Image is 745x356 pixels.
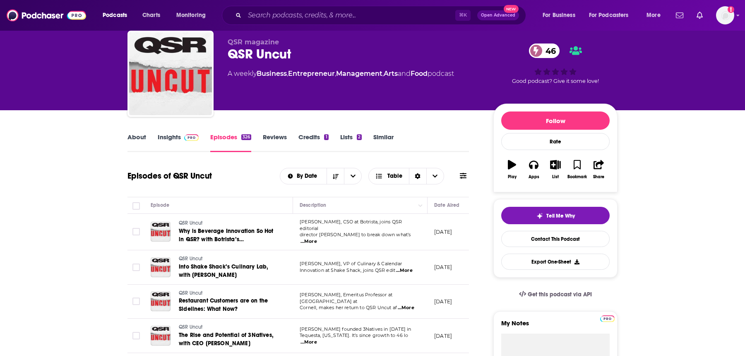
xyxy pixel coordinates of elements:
[184,134,199,141] img: Podchaser Pro
[434,298,452,305] p: [DATE]
[501,111,610,130] button: Follow
[368,168,444,184] h2: Choose View
[176,10,206,21] span: Monitoring
[179,331,278,348] a: The Rise and Potential of 3Natives, with CEO [PERSON_NAME]
[179,227,278,244] a: Why is Beverage Innovation So Hot in QSR? with Botrista’s [PERSON_NAME]
[501,133,610,150] div: Rate
[387,173,402,179] span: Table
[357,134,362,140] div: 2
[600,314,615,322] a: Pro website
[300,267,395,273] span: Innovation at Shake Shack, joins QSR edit
[158,133,199,152] a: InsightsPodchaser Pro
[537,44,560,58] span: 46
[589,10,629,21] span: For Podcasters
[584,9,641,22] button: open menu
[129,32,212,115] img: QSR Uncut
[300,200,326,210] div: Description
[257,70,287,77] a: Business
[545,155,566,184] button: List
[132,228,140,235] span: Toggle select row
[210,133,251,152] a: Episodes326
[179,324,278,331] a: QSR Uncut
[287,70,288,77] span: ,
[716,6,734,24] button: Show profile menu
[245,9,455,22] input: Search podcasts, credits, & more...
[300,305,397,310] span: Cornell, makes her return to QSR Uncut af
[179,263,278,279] a: Into Shake Shack’s Culinary Lab, with [PERSON_NAME]
[434,200,459,210] div: Date Aired
[493,38,618,90] div: 46Good podcast? Give it some love!
[179,228,274,251] span: Why is Beverage Innovation So Hot in QSR? with Botrista’s [PERSON_NAME]
[300,219,402,231] span: [PERSON_NAME], CSO at Botrista, joins QSR editorial
[179,263,268,279] span: Into Shake Shack’s Culinary Lab, with [PERSON_NAME]
[716,6,734,24] span: Logged in as redsetterpr
[137,9,165,22] a: Charts
[340,133,362,152] a: Lists2
[536,213,543,219] img: tell me why sparkle
[142,10,160,21] span: Charts
[288,70,335,77] a: Entrepreneur
[641,9,671,22] button: open menu
[593,174,604,179] div: Share
[280,173,327,179] button: open menu
[179,220,278,227] a: QSR Uncut
[528,291,592,298] span: Get this podcast via API
[434,264,452,271] p: [DATE]
[228,69,454,79] div: A weekly podcast
[398,305,414,311] span: ...More
[300,332,408,338] span: Tequesta, [US_STATE]. It’s since growth to 46 lo
[324,134,328,140] div: 1
[179,255,278,263] a: QSR Uncut
[411,70,428,77] a: Food
[179,297,268,312] span: Restaurant Customers are on the Sidelines: What Now?
[501,254,610,270] button: Export One-Sheet
[297,173,320,179] span: By Date
[7,7,86,23] img: Podchaser - Follow, Share and Rate Podcasts
[523,155,544,184] button: Apps
[481,13,515,17] span: Open Advanced
[434,228,452,235] p: [DATE]
[336,70,382,77] a: Management
[373,133,394,152] a: Similar
[127,171,212,181] h1: Episodes of QSR Uncut
[512,78,599,84] span: Good podcast? Give it some love!
[501,155,523,184] button: Play
[179,297,278,313] a: Restaurant Customers are on the Sidelines: What Now?
[508,174,517,179] div: Play
[543,10,575,21] span: For Business
[673,8,687,22] a: Show notifications dropdown
[504,5,519,13] span: New
[600,315,615,322] img: Podchaser Pro
[501,207,610,224] button: tell me why sparkleTell Me Why
[344,168,361,184] button: open menu
[263,133,287,152] a: Reviews
[693,8,706,22] a: Show notifications dropdown
[529,174,539,179] div: Apps
[103,10,127,21] span: Podcasts
[546,213,575,219] span: Tell Me Why
[416,201,425,211] button: Column Actions
[529,44,560,58] a: 46
[228,38,279,46] span: QSR magazine
[300,232,411,237] span: director [PERSON_NAME] to break down what’s
[566,155,588,184] button: Bookmark
[477,10,519,20] button: Open AdvancedNew
[382,70,384,77] span: ,
[300,326,411,332] span: [PERSON_NAME] founded 3Natives in [DATE] in
[455,10,471,21] span: ⌘ K
[501,231,610,247] a: Contact This Podcast
[300,339,317,346] span: ...More
[716,6,734,24] img: User Profile
[179,290,203,296] span: QSR Uncut
[179,324,203,330] span: QSR Uncut
[501,319,610,334] label: My Notes
[646,10,661,21] span: More
[132,332,140,339] span: Toggle select row
[127,133,146,152] a: About
[132,298,140,305] span: Toggle select row
[434,332,452,339] p: [DATE]
[409,168,426,184] div: Sort Direction
[179,256,203,262] span: QSR Uncut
